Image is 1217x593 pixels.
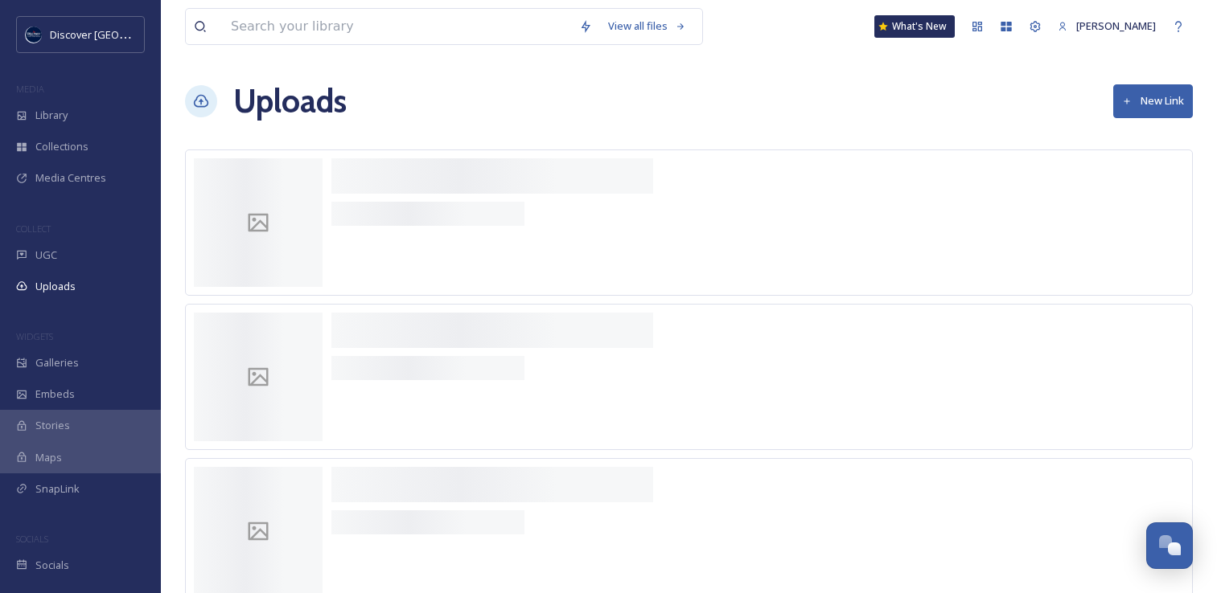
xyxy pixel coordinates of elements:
[35,450,62,465] span: Maps
[35,558,69,573] span: Socials
[50,27,196,42] span: Discover [GEOGRAPHIC_DATA]
[35,386,75,402] span: Embeds
[35,247,57,263] span: UGC
[16,223,51,235] span: COLLECT
[26,27,42,43] img: Untitled%20design%20%282%29.png
[35,279,76,294] span: Uploads
[1113,84,1193,117] button: New Link
[35,355,79,370] span: Galleries
[16,533,48,545] span: SOCIALS
[16,330,53,342] span: WIDGETS
[35,170,106,186] span: Media Centres
[233,77,347,125] a: Uploads
[1050,10,1164,42] a: [PERSON_NAME]
[1146,522,1193,569] button: Open Chat
[35,418,70,433] span: Stories
[600,10,694,42] a: View all files
[874,15,955,38] a: What's New
[35,108,68,123] span: Library
[1076,18,1156,33] span: [PERSON_NAME]
[223,9,571,44] input: Search your library
[35,481,80,497] span: SnapLink
[35,139,88,154] span: Collections
[16,83,44,95] span: MEDIA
